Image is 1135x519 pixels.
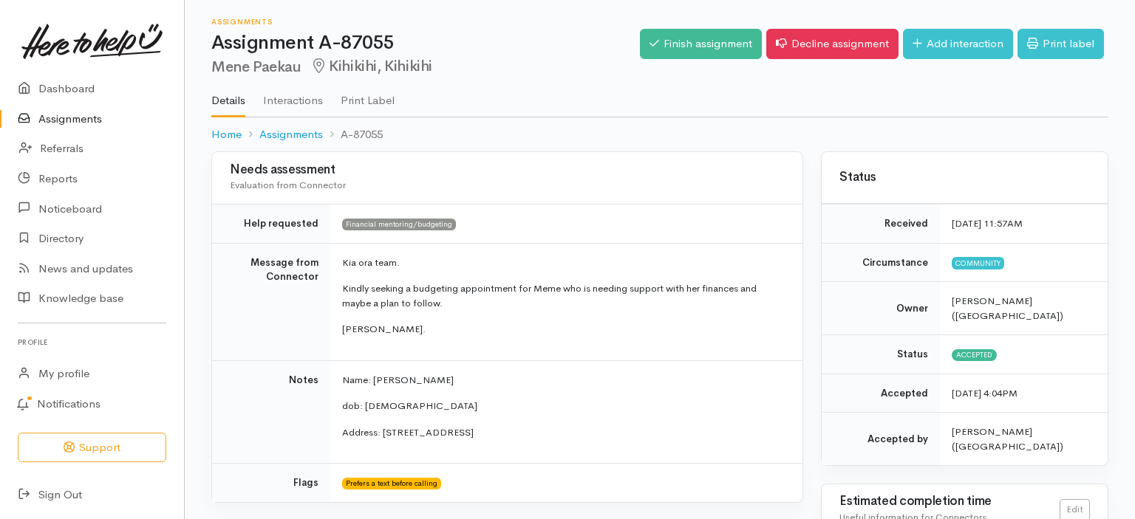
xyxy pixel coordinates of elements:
[310,57,432,75] span: Kihikihi, Kihikihi
[822,335,940,374] td: Status
[212,464,330,502] td: Flags
[839,171,1090,185] h3: Status
[18,433,166,463] button: Support
[342,373,785,388] p: Name: [PERSON_NAME]
[342,281,785,310] p: Kindly seeking a budgeting appointment for Meme who is needing support with her finances and mayb...
[263,75,323,116] a: Interactions
[766,29,899,59] a: Decline assignment
[211,58,640,75] h2: Mene Paekau
[212,243,330,360] td: Message from Connector
[822,282,940,335] td: Owner
[230,163,785,177] h3: Needs assessment
[342,399,785,413] p: dob: [DEMOGRAPHIC_DATA]
[323,126,383,143] li: A-87055
[952,295,1063,322] span: [PERSON_NAME] ([GEOGRAPHIC_DATA])
[212,360,330,464] td: Notes
[903,29,1013,59] a: Add interaction
[341,75,395,116] a: Print Label
[952,387,1018,399] time: [DATE] 4:04PM
[18,332,166,352] h6: Profile
[211,117,1108,152] nav: breadcrumb
[822,204,940,244] td: Received
[342,322,785,337] p: [PERSON_NAME].
[952,257,1004,269] span: Community
[822,374,940,413] td: Accepted
[839,495,1060,509] h3: Estimated completion time
[822,413,940,466] td: Accepted by
[342,219,456,230] span: Financial mentoring/budgeting
[211,32,640,54] h1: Assignment A-87055
[211,75,245,117] a: Details
[342,425,785,440] p: Address: [STREET_ADDRESS]
[952,349,997,361] span: Accepted
[822,243,940,282] td: Circumstance
[212,204,330,244] td: Help requested
[640,29,762,59] a: Finish assignment
[952,217,1023,230] time: [DATE] 11:57AM
[342,255,785,270] p: Kia ora team.
[211,126,242,143] a: Home
[211,18,640,26] h6: Assignments
[230,179,346,191] span: Evaluation from Connector
[342,478,441,489] span: Prefers a text before calling
[940,413,1108,466] td: [PERSON_NAME] ([GEOGRAPHIC_DATA])
[1018,29,1104,59] a: Print label
[259,126,323,143] a: Assignments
